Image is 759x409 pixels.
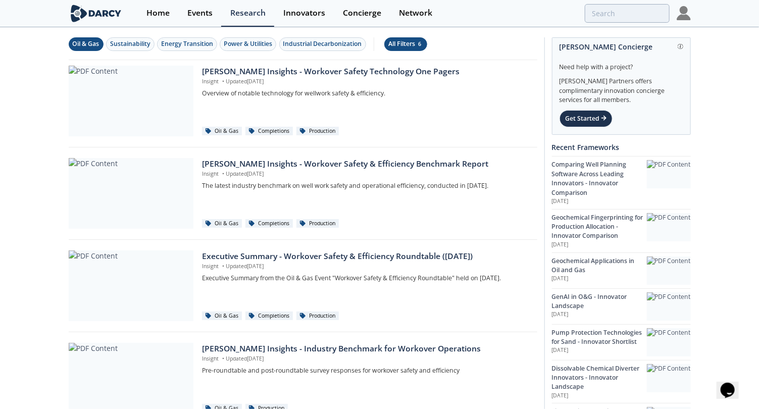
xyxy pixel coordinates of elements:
a: Comparing Well Planning Software Across Leading Innovators - Innovator Comparison [DATE] PDF Content [552,156,691,209]
div: Comparing Well Planning Software Across Leading Innovators - Innovator Comparison [552,160,647,197]
p: [DATE] [552,197,647,206]
p: Overview of notable technology for wellwork safety & efficiency. [202,89,530,98]
div: Innovators [283,9,325,17]
p: [DATE] [552,275,647,283]
div: [PERSON_NAME] Partners offers complimentary innovation concierge services for all members. [560,72,683,105]
div: Oil & Gas [202,312,242,321]
div: Geochemical Applications in Oil and Gas [552,257,647,275]
div: Network [399,9,432,17]
div: Power & Utilities [224,39,272,48]
button: Energy Transition [157,37,217,51]
div: Production [296,219,339,228]
span: • [220,170,226,177]
span: 6 [417,40,423,47]
div: Get Started [560,110,613,127]
a: Pump Protection Technologies for Sand - Innovator Shortlist [DATE] PDF Content [552,324,691,360]
p: [DATE] [552,241,647,249]
div: Oil & Gas [73,39,99,48]
button: All Filters 6 [384,37,427,51]
button: Sustainability [106,37,155,51]
div: Recent Frameworks [552,138,691,156]
img: logo-wide.svg [69,5,124,22]
div: [PERSON_NAME] Insights - Workover Safety & Efficiency Benchmark Report [202,158,530,170]
p: [DATE] [552,346,647,354]
div: Industrial Decarbonization [283,39,362,48]
a: Geochemical Fingerprinting for Production Allocation - Innovator Comparison [DATE] PDF Content [552,209,691,252]
div: Geochemical Fingerprinting for Production Allocation - Innovator Comparison [552,213,647,241]
a: GenAI in O&G - Innovator Landscape [DATE] PDF Content [552,288,691,324]
div: Research [230,9,266,17]
a: Geochemical Applications in Oil and Gas [DATE] PDF Content [552,252,691,288]
span: • [220,78,226,85]
div: Need help with a project? [560,56,683,72]
p: Insight Updated [DATE] [202,355,530,363]
p: Executive Summary from the Oil & Gas Event "Workover Safety & Efficiency Roundtable" held on [DATE]. [202,274,530,283]
div: Production [296,312,339,321]
div: Dissolvable Chemical Diverter Innovators - Innovator Landscape [552,364,647,392]
div: Home [146,9,170,17]
a: Dissolvable Chemical Diverter Innovators - Innovator Landscape [DATE] PDF Content [552,360,691,403]
input: Advanced Search [585,4,670,23]
img: Profile [677,6,691,20]
div: Completions [245,127,293,136]
iframe: chat widget [717,369,749,399]
div: Oil & Gas [202,127,242,136]
p: Insight Updated [DATE] [202,170,530,178]
button: Power & Utilities [220,37,276,51]
div: Events [187,9,213,17]
div: Production [296,127,339,136]
div: Concierge [343,9,381,17]
p: Insight Updated [DATE] [202,263,530,271]
div: [PERSON_NAME] Concierge [560,38,683,56]
p: The latest industry benchmark on well work safety and operational efficiency, conducted in [DATE]. [202,181,530,190]
div: GenAI in O&G - Innovator Landscape [552,292,647,311]
a: PDF Content [PERSON_NAME] Insights - Workover Safety & Efficiency Benchmark Report Insight •Updat... [69,158,537,229]
p: [DATE] [552,311,647,319]
div: [PERSON_NAME] Insights - Industry Benchmark for Workover Operations [202,343,530,355]
a: PDF Content [PERSON_NAME] Insights - Workover Safety Technology One Pagers Insight •Updated[DATE]... [69,66,537,136]
span: • [220,355,226,362]
div: [PERSON_NAME] Insights - Workover Safety Technology One Pagers [202,66,530,78]
span: • [220,263,226,270]
div: Pump Protection Technologies for Sand - Innovator Shortlist [552,328,647,347]
p: [DATE] [552,392,647,400]
div: Energy Transition [161,39,213,48]
div: Oil & Gas [202,219,242,228]
div: Executive Summary - Workover Safety & Efficiency Roundtable ([DATE]) [202,250,530,263]
a: PDF Content Executive Summary - Workover Safety & Efficiency Roundtable ([DATE]) Insight •Updated... [69,250,537,321]
div: Sustainability [110,39,150,48]
div: All Filters [388,39,423,48]
p: Pre-roundtable and post-roundtable survey responses for workover safety and efficiency [202,366,530,375]
p: Insight Updated [DATE] [202,78,530,86]
button: Industrial Decarbonization [279,37,366,51]
div: Completions [245,312,293,321]
button: Oil & Gas [69,37,104,51]
img: information.svg [678,44,683,49]
div: Completions [245,219,293,228]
